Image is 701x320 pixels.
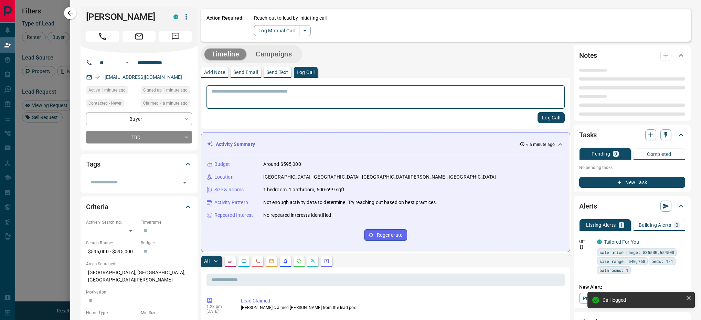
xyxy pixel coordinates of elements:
span: Claimed < a minute ago [143,100,188,107]
p: No pending tasks [579,162,685,173]
button: New Task [579,177,685,188]
span: Email [123,31,156,42]
p: Repeated Interest [214,212,253,219]
p: Send Text [266,70,288,75]
button: Log Call [538,112,565,123]
h1: [PERSON_NAME] [86,11,163,22]
p: Timeframe: [141,219,192,225]
p: < a minute ago [526,141,555,148]
div: TBD [86,131,192,143]
button: Timeline [204,49,246,60]
p: Completed [647,152,671,157]
div: Buyer [86,113,192,125]
button: Campaigns [249,49,299,60]
p: Off [579,238,593,245]
p: Budget [214,161,230,168]
p: Location [214,173,234,181]
button: Log Manual Call [254,25,299,36]
div: condos.ca [173,14,178,19]
span: Contacted - Never [88,100,121,107]
span: Active 1 minute ago [88,87,126,94]
p: Lead Claimed [241,297,562,305]
h2: Tasks [579,129,597,140]
div: Activity Summary< a minute ago [207,138,564,151]
p: Around $595,000 [263,161,301,168]
svg: Requests [296,258,302,264]
span: Message [159,31,192,42]
span: size range: 540,768 [599,258,645,265]
a: Property [579,293,615,304]
div: condos.ca [597,239,602,244]
p: New Alert: [579,284,685,291]
div: Tasks [579,127,685,143]
svg: Agent Actions [324,258,329,264]
p: $595,000 - $595,000 [86,246,137,257]
p: 1:23 pm [206,304,231,309]
p: Areas Searched: [86,261,192,267]
div: Tags [86,156,192,172]
svg: Notes [227,258,233,264]
div: Tue Sep 16 2025 [141,86,192,96]
h2: Tags [86,159,100,170]
p: 1 bedroom, 1 bathroom, 600-699 sqft [263,186,345,193]
svg: Opportunities [310,258,316,264]
p: [GEOGRAPHIC_DATA], [GEOGRAPHIC_DATA], [GEOGRAPHIC_DATA][PERSON_NAME], [GEOGRAPHIC_DATA] [263,173,496,181]
svg: Calls [255,258,261,264]
div: Tue Sep 16 2025 [141,99,192,109]
div: Criteria [86,199,192,215]
div: Call logged [603,297,683,303]
p: Pending [592,151,610,156]
p: Size & Rooms [214,186,244,193]
div: split button [254,25,311,36]
p: Log Call [297,70,315,75]
svg: Emails [269,258,274,264]
p: 0 [614,151,617,156]
h2: Alerts [579,201,597,212]
span: beds: 1-1 [651,258,673,265]
p: Budget: [141,240,192,246]
p: Add Note [204,70,225,75]
div: Notes [579,47,685,64]
p: Actively Searching: [86,219,137,225]
svg: Email Verified [95,75,100,80]
svg: Lead Browsing Activity [241,258,247,264]
div: Tue Sep 16 2025 [86,86,137,96]
p: Building Alerts [639,223,671,227]
p: Search Range: [86,240,137,246]
p: 1 [620,223,623,227]
button: Open [123,58,131,67]
p: [GEOGRAPHIC_DATA], [GEOGRAPHIC_DATA], [GEOGRAPHIC_DATA][PERSON_NAME] [86,267,192,286]
div: Alerts [579,198,685,214]
p: [PERSON_NAME] claimed [PERSON_NAME] from the lead pool [241,305,562,311]
h2: Notes [579,50,597,61]
p: No repeated interests identified [263,212,331,219]
p: 0 [676,223,678,227]
p: Home Type: [86,310,137,316]
p: All [204,259,210,264]
span: Call [86,31,119,42]
p: [DATE] [206,309,231,314]
p: Min Size: [141,310,192,316]
p: Activity Pattern [214,199,248,206]
p: Listing Alerts [586,223,616,227]
p: Motivation: [86,289,192,295]
svg: Push Notification Only [579,245,584,249]
button: Open [180,178,190,188]
h2: Criteria [86,201,108,212]
button: Regenerate [364,229,407,241]
p: Send Email [233,70,258,75]
p: Action Required: [206,14,244,36]
a: [EMAIL_ADDRESS][DOMAIN_NAME] [105,74,182,80]
p: Activity Summary [216,141,255,148]
span: sale price range: 535500,654500 [599,249,674,256]
span: Signed up 1 minute ago [143,87,188,94]
svg: Listing Alerts [283,258,288,264]
a: Tailored For You [604,239,639,245]
p: Not enough activity data to determine. Try reaching out based on best practices. [263,199,437,206]
span: bathrooms: 1 [599,267,628,274]
p: Reach out to lead by initiating call [254,14,327,22]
